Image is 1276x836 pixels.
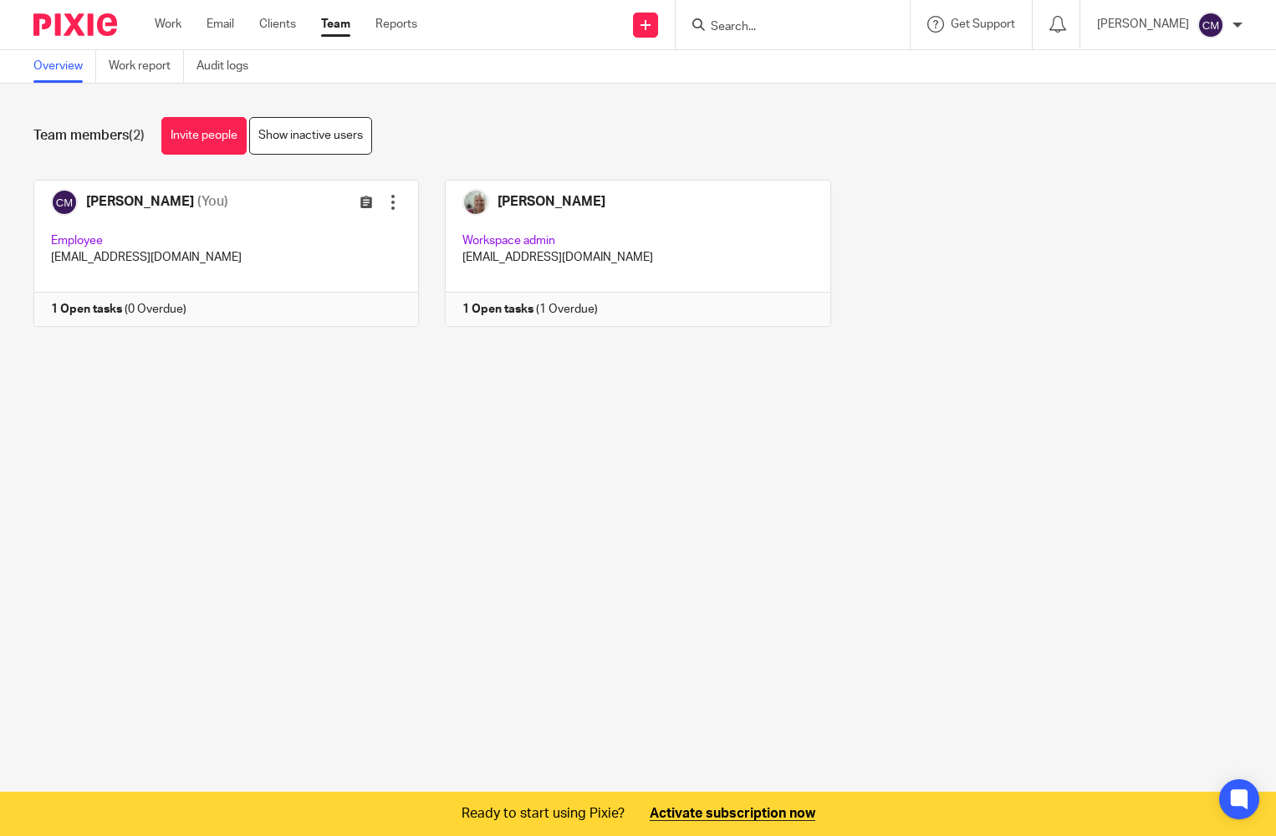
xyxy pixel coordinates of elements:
span: Get Support [951,18,1015,30]
a: Audit logs [197,50,261,83]
p: [PERSON_NAME] [1097,16,1189,33]
a: Invite people [161,117,247,155]
a: Work [155,16,181,33]
span: (2) [129,129,145,142]
a: Reports [375,16,417,33]
h1: Team members [33,127,145,145]
img: Pixie [33,13,117,36]
img: svg%3E [1197,12,1224,38]
a: Email [207,16,234,33]
a: Overview [33,50,96,83]
a: Work report [109,50,184,83]
input: Search [709,20,860,35]
a: Show inactive users [249,117,372,155]
a: Team [321,16,350,33]
a: Clients [259,16,296,33]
